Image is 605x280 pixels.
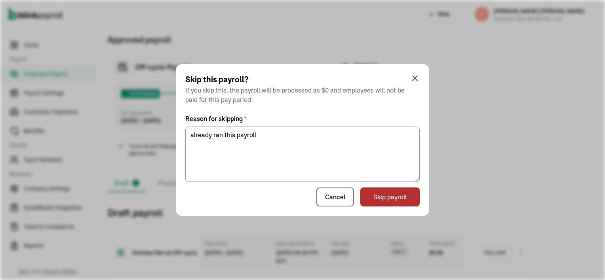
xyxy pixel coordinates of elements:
[185,74,410,85] span: Skip this payroll?
[185,114,420,123] span: Reason for skipping
[185,85,410,104] span: If you skip this, the payroll will be processed as $0 and employees will not be paid for this pay...
[316,187,354,206] button: Cancel
[325,192,345,202] span: Cancel
[360,187,420,206] button: Skip payroll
